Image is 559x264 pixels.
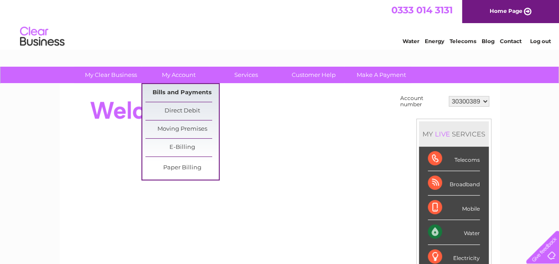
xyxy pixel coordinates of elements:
a: E-Billing [145,139,219,156]
div: MY SERVICES [419,121,489,147]
a: My Account [142,67,215,83]
div: Telecoms [428,147,480,171]
a: My Clear Business [74,67,148,83]
a: Log out [530,38,551,44]
div: LIVE [433,130,452,138]
a: Customer Help [277,67,350,83]
div: Mobile [428,196,480,220]
td: Account number [398,93,446,110]
a: 0333 014 3131 [391,4,453,16]
a: Blog [482,38,495,44]
div: Water [428,220,480,244]
a: Contact [500,38,522,44]
a: Direct Debit [145,102,219,120]
a: Water [402,38,419,44]
a: Make A Payment [345,67,418,83]
img: logo.png [20,23,65,50]
a: Services [209,67,283,83]
a: Moving Premises [145,120,219,138]
a: Bills and Payments [145,84,219,102]
a: Telecoms [450,38,476,44]
a: Paper Billing [145,159,219,177]
div: Clear Business is a trading name of Verastar Limited (registered in [GEOGRAPHIC_DATA] No. 3667643... [70,5,490,43]
a: Energy [425,38,444,44]
div: Broadband [428,171,480,196]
